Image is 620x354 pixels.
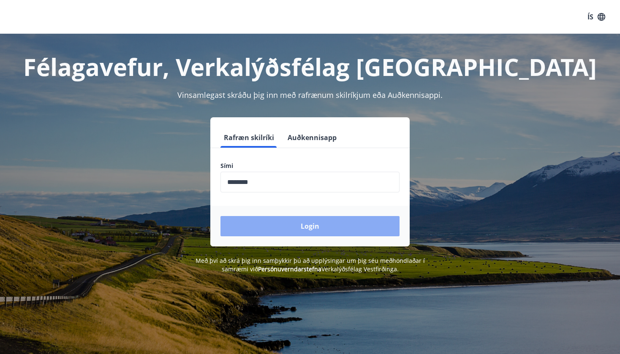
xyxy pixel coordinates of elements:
[258,265,321,273] a: Persónuverndarstefna
[177,90,443,100] span: Vinsamlegast skráðu þig inn með rafrænum skilríkjum eða Auðkennisappi.
[220,162,400,170] label: Sími
[220,216,400,236] button: Login
[196,257,425,273] span: Með því að skrá þig inn samþykkir þú að upplýsingar um þig séu meðhöndlaðar í samræmi við Verkalý...
[284,127,340,148] button: Auðkennisapp
[16,51,604,83] h1: Félagavefur, Verkalýðsfélag [GEOGRAPHIC_DATA]
[220,127,277,148] button: Rafræn skilríki
[583,9,610,24] button: ÍS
